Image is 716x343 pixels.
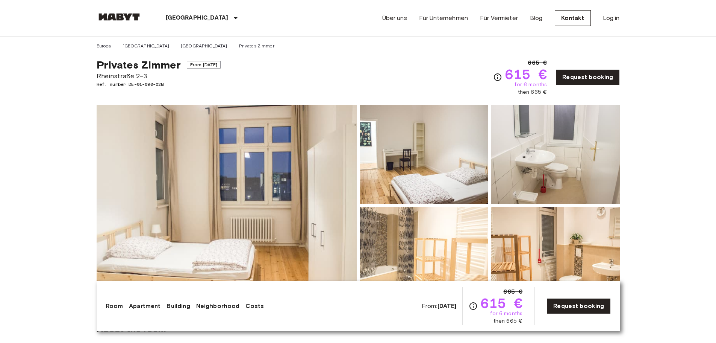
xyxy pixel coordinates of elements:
[167,302,190,311] a: Building
[97,13,142,21] img: Habyt
[556,69,619,85] a: Request booking
[419,14,468,23] a: Für Unternehmen
[422,302,457,310] span: From:
[481,296,522,310] span: 615 €
[437,302,457,309] b: [DATE]
[491,105,620,204] img: Picture of unit DE-01-090-02M
[491,207,620,305] img: Picture of unit DE-01-090-02M
[528,58,547,67] span: 665 €
[360,207,488,305] img: Picture of unit DE-01-090-02M
[547,298,610,314] a: Request booking
[493,73,502,82] svg: Check cost overview for full price breakdown. Please note that discounts apply to new joiners onl...
[382,14,407,23] a: Über uns
[505,67,547,81] span: 615 €
[97,43,111,49] a: Europa
[469,302,478,311] svg: Check cost overview for full price breakdown. Please note that discounts apply to new joiners onl...
[97,71,221,81] span: Rheinstraße 2-3
[97,105,357,305] img: Marketing picture of unit DE-01-090-02M
[245,302,264,311] a: Costs
[503,287,522,296] span: 665 €
[181,43,227,49] a: [GEOGRAPHIC_DATA]
[493,317,523,325] span: then 665 €
[480,14,518,23] a: Für Vermieter
[196,302,240,311] a: Neighborhood
[97,81,221,88] span: Ref. number DE-01-090-02M
[129,302,160,311] a: Apartment
[123,43,169,49] a: [GEOGRAPHIC_DATA]
[97,58,181,71] span: Privates Zimmer
[166,14,229,23] p: [GEOGRAPHIC_DATA]
[518,88,547,96] span: then 665 €
[555,10,591,26] a: Kontakt
[239,43,274,49] a: Privates Zimmer
[360,105,488,204] img: Picture of unit DE-01-090-02M
[187,61,221,69] span: From [DATE]
[106,302,123,311] a: Room
[603,14,620,23] a: Log in
[530,14,543,23] a: Blog
[515,81,547,88] span: for 6 months
[490,310,522,317] span: for 6 months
